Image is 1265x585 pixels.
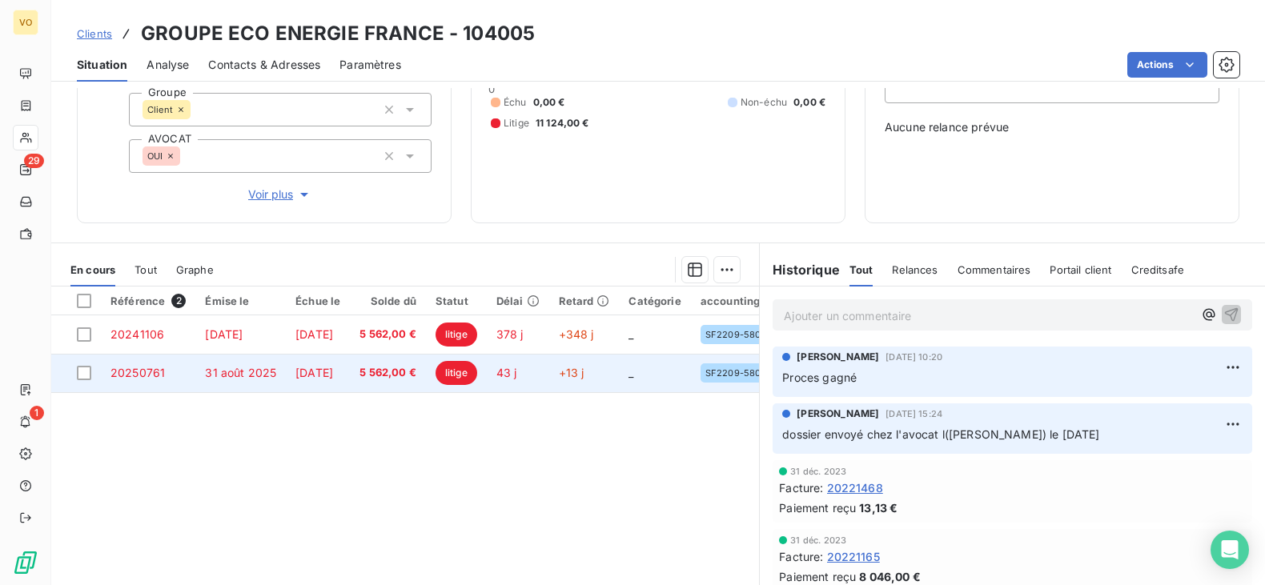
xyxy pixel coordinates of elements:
span: Non-échu [741,95,787,110]
span: [DATE] [205,327,243,341]
span: Paramètres [339,57,401,73]
span: 5 562,00 € [359,365,416,381]
span: 378 j [496,327,524,341]
span: 20250761 [110,366,165,379]
span: 0,00 € [533,95,565,110]
span: 0,00 € [793,95,825,110]
div: Émise le [205,295,276,307]
span: [DATE] [295,327,333,341]
span: OUI [147,151,163,161]
div: Retard [559,295,610,307]
span: 31 déc. 2023 [790,535,846,545]
span: Contacts & Adresses [208,57,320,73]
span: Échu [504,95,527,110]
span: 20221165 [827,548,880,565]
button: Actions [1127,52,1207,78]
div: VO [13,10,38,35]
span: dossier envoyé chez l'avocat l([PERSON_NAME]) le [DATE] [782,427,1099,441]
a: Clients [77,26,112,42]
span: +348 j [559,327,594,341]
span: Creditsafe [1131,263,1185,276]
div: Statut [436,295,477,307]
div: Référence [110,294,186,308]
span: 20221468 [827,479,883,496]
div: Catégorie [628,295,681,307]
span: Proces gagné [782,371,857,384]
span: Facture : [779,479,823,496]
span: litige [436,323,477,347]
span: Facture : [779,548,823,565]
span: Relances [892,263,938,276]
span: Aucune relance prévue [885,119,1219,135]
span: [DATE] 15:24 [885,409,942,419]
span: Client [147,105,173,114]
div: accountingReference [701,295,815,307]
span: 2 [171,294,186,308]
span: Clients [77,27,112,40]
span: Analyse [147,57,189,73]
span: litige [436,361,477,385]
input: Ajouter une valeur [180,149,193,163]
span: Voir plus [248,186,312,202]
h6: Historique [760,260,840,279]
span: Commentaires [958,263,1031,276]
span: _ [628,366,633,379]
span: 1 [30,406,44,420]
span: _ [628,327,633,341]
span: Paiement reçu [779,568,856,585]
img: Logo LeanPay [13,550,38,575]
div: Délai [496,295,540,307]
span: SF2209-58006 [705,330,773,339]
span: SF2209-58006 [705,368,773,378]
button: Voir plus [129,186,432,203]
span: 31 déc. 2023 [790,467,846,476]
span: 43 j [496,366,517,379]
div: Open Intercom Messenger [1211,531,1249,569]
span: Graphe [176,263,214,276]
span: Tout [135,263,157,276]
span: [PERSON_NAME] [797,407,879,421]
h3: GROUPE ECO ENERGIE FRANCE - 104005 [141,19,535,48]
span: [PERSON_NAME] [797,350,879,364]
span: +13 j [559,366,584,379]
span: 31 août 2025 [205,366,276,379]
span: 29 [24,154,44,168]
span: [DATE] [295,366,333,379]
span: 5 562,00 € [359,327,416,343]
div: Solde dû [359,295,416,307]
span: 8 046,00 € [859,568,921,585]
span: Tout [849,263,873,276]
span: En cours [70,263,115,276]
span: Situation [77,57,127,73]
span: 13,13 € [859,499,898,516]
div: Échue le [295,295,340,307]
span: 20241106 [110,327,164,341]
span: 11 124,00 € [536,116,589,130]
span: 0 [488,82,495,95]
span: Paiement reçu [779,499,856,516]
input: Ajouter une valeur [191,102,203,117]
span: [DATE] 10:20 [885,352,942,362]
span: Litige [504,116,529,130]
span: Portail client [1050,263,1111,276]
